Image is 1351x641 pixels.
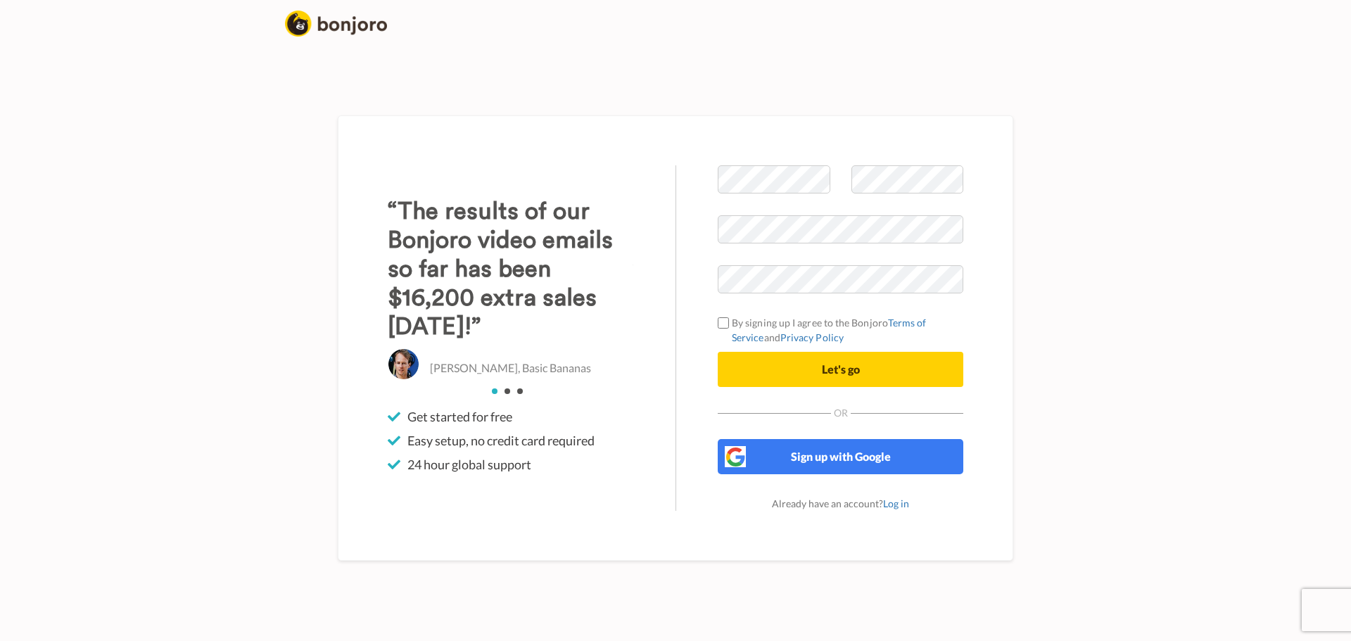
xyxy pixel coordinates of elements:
[831,408,851,418] span: Or
[791,450,891,463] span: Sign up with Google
[718,352,963,387] button: Let's go
[883,497,909,509] a: Log in
[718,315,963,345] label: By signing up I agree to the Bonjoro and
[388,348,419,380] img: Christo Hall, Basic Bananas
[718,439,963,474] button: Sign up with Google
[388,197,633,341] h3: “The results of our Bonjoro video emails so far has been $16,200 extra sales [DATE]!”
[430,360,591,376] p: [PERSON_NAME], Basic Bananas
[285,11,387,37] img: logo_full.png
[732,317,927,343] a: Terms of Service
[780,331,844,343] a: Privacy Policy
[718,317,729,329] input: By signing up I agree to the BonjoroTerms of ServiceandPrivacy Policy
[407,408,512,425] span: Get started for free
[407,432,595,449] span: Easy setup, no credit card required
[407,456,531,473] span: 24 hour global support
[772,497,909,509] span: Already have an account?
[822,362,860,376] span: Let's go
